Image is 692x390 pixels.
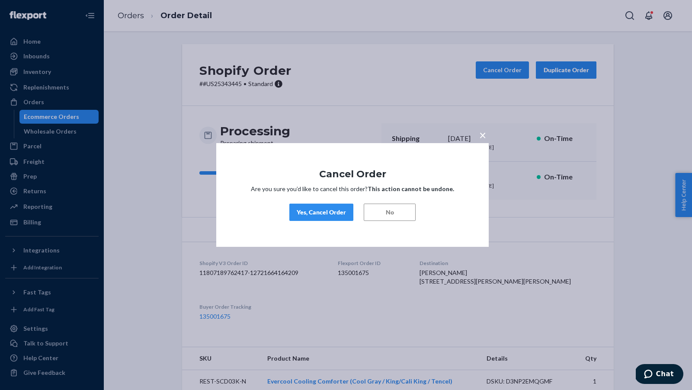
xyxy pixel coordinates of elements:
button: Yes, Cancel Order [289,204,353,221]
button: No [364,204,416,221]
iframe: Opens a widget where you can chat to one of our agents [636,364,683,386]
div: Yes, Cancel Order [297,208,346,217]
h1: Cancel Order [242,169,463,179]
strong: This action cannot be undone. [368,185,454,192]
span: × [479,128,486,142]
p: Are you sure you’d like to cancel this order? [242,185,463,193]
